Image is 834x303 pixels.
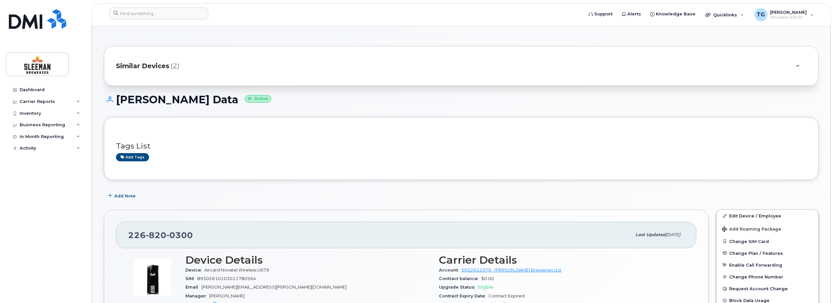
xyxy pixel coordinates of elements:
span: $0.00 [481,276,494,281]
span: 89302610103011780564 [197,276,256,281]
span: Account [439,268,462,273]
a: 0502652379 - [PERSON_NAME] Breweries Ltd. [462,268,562,273]
span: [PERSON_NAME][EMAIL_ADDRESS][PERSON_NAME][DOMAIN_NAME] [201,285,347,290]
button: Add Note [104,190,141,202]
span: Eligible [478,285,493,290]
h3: Tags List [116,142,806,150]
span: Manager [185,293,209,298]
span: Similar Devices [116,61,169,71]
span: [PERSON_NAME] [209,293,245,298]
span: Upgrade Status [439,285,478,290]
span: Change Plan / Features [729,251,783,255]
span: Contract balance [439,276,481,281]
a: Edit Device / Employee [717,210,818,222]
h1: [PERSON_NAME] Data [104,94,819,105]
span: Add Roaming Package [722,227,781,233]
span: 226 [128,230,193,240]
span: 0300 [166,230,193,240]
span: Aircard Novatel Wireless U679 [204,268,269,273]
span: SIM [185,276,197,281]
button: Change Plan / Features [717,247,818,259]
span: Contract Expiry Date [439,293,488,298]
small: Active [245,95,271,103]
span: Last updated [635,232,666,237]
button: Add Roaming Package [717,222,818,235]
button: Change Phone Number [717,271,818,283]
span: [DATE] [666,232,680,237]
button: Enable Call Forwarding [717,259,818,271]
span: Add Note [114,193,136,199]
span: (2) [171,61,179,71]
a: Add tags [116,153,149,161]
span: Contract Expired [488,293,524,298]
span: Email [185,285,201,290]
h3: Device Details [185,254,431,266]
button: Request Account Change [717,283,818,294]
span: Device [185,268,204,273]
button: Change SIM Card [717,235,818,247]
span: Enable Call Forwarding [729,262,782,267]
span: 820 [146,230,166,240]
img: image20231002-3703462-lxl8zi.jpeg [133,257,172,297]
h3: Carrier Details [439,254,685,266]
